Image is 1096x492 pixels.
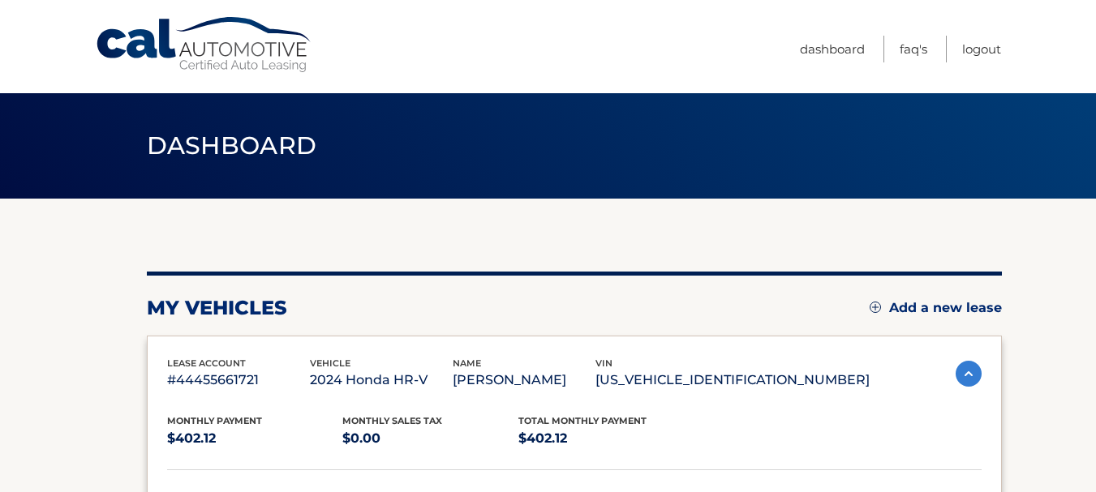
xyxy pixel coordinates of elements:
[147,296,287,320] h2: my vehicles
[95,16,314,74] a: Cal Automotive
[870,300,1002,316] a: Add a new lease
[956,361,982,387] img: accordion-active.svg
[453,369,595,391] p: [PERSON_NAME]
[342,427,518,450] p: $0.00
[900,36,927,62] a: FAQ's
[518,427,694,450] p: $402.12
[800,36,865,62] a: Dashboard
[595,369,870,391] p: [US_VEHICLE_IDENTIFICATION_NUMBER]
[310,357,350,369] span: vehicle
[167,415,262,426] span: Monthly Payment
[870,302,881,313] img: add.svg
[962,36,1001,62] a: Logout
[167,427,343,450] p: $402.12
[518,415,647,426] span: Total Monthly Payment
[167,369,310,391] p: #44455661721
[342,415,442,426] span: Monthly sales Tax
[147,130,317,160] span: Dashboard
[310,369,453,391] p: 2024 Honda HR-V
[595,357,612,369] span: vin
[167,357,246,369] span: lease account
[453,357,481,369] span: name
